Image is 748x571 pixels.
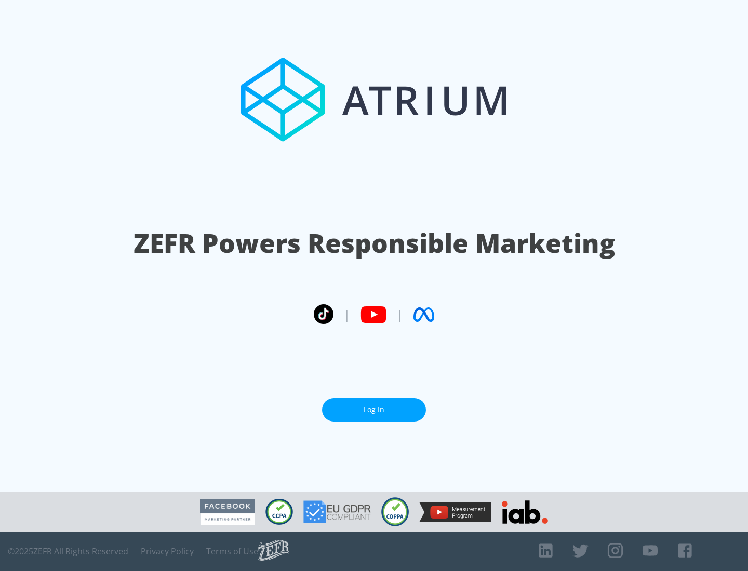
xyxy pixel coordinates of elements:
img: IAB [502,500,548,524]
span: | [344,307,350,322]
a: Log In [322,398,426,422]
a: Privacy Policy [141,546,194,556]
img: COPPA Compliant [381,497,409,526]
span: © 2025 ZEFR All Rights Reserved [8,546,128,556]
img: CCPA Compliant [265,499,293,525]
img: YouTube Measurement Program [419,502,491,522]
span: | [397,307,403,322]
a: Terms of Use [206,546,258,556]
h1: ZEFR Powers Responsible Marketing [133,225,615,261]
img: Facebook Marketing Partner [200,499,255,525]
img: GDPR Compliant [303,500,371,523]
